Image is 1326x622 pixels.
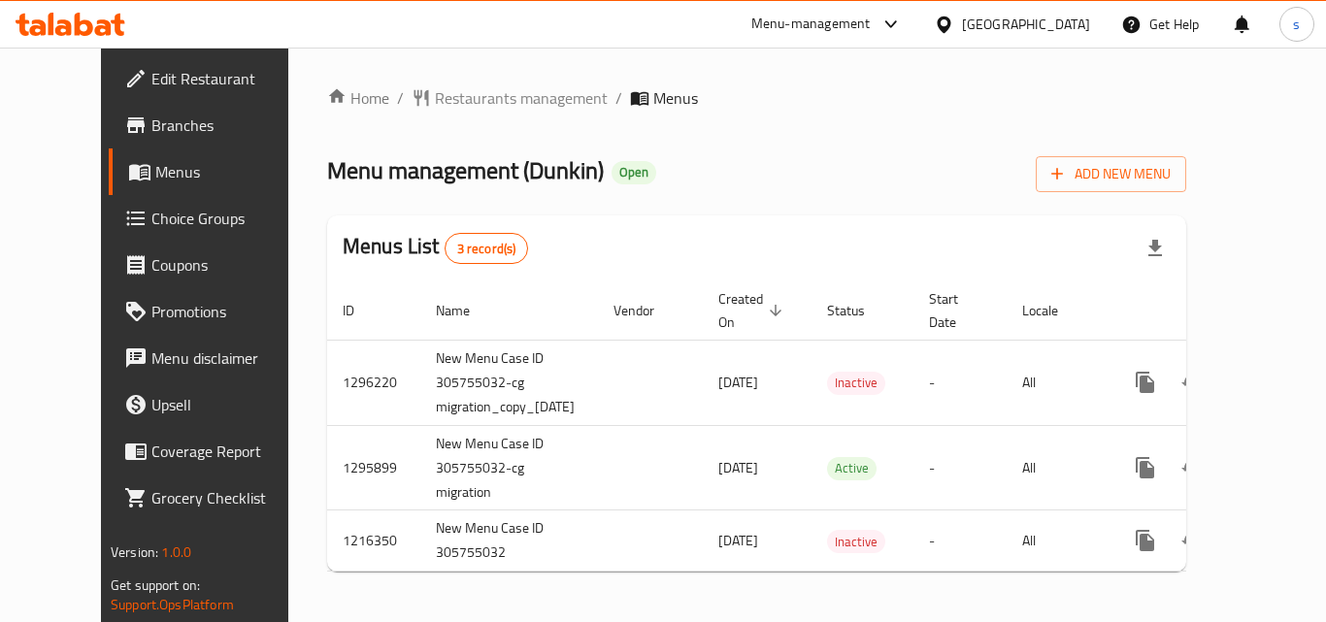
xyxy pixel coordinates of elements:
span: Version: [111,540,158,565]
span: Status [827,299,890,322]
a: Promotions [109,288,322,335]
span: Get support on: [111,573,200,598]
div: Total records count [445,233,529,264]
div: Open [612,161,656,184]
span: Locale [1022,299,1083,322]
button: more [1122,359,1169,406]
span: Add New Menu [1051,162,1171,186]
li: / [615,86,622,110]
a: Grocery Checklist [109,475,322,521]
a: Branches [109,102,322,148]
span: [DATE] [718,370,758,395]
td: - [913,425,1007,510]
span: Coupons [151,253,307,277]
span: Upsell [151,393,307,416]
span: Promotions [151,300,307,323]
span: Inactive [827,372,885,394]
h2: Menus List [343,232,528,264]
span: Start Date [929,287,983,334]
a: Edit Restaurant [109,55,322,102]
a: Choice Groups [109,195,322,242]
span: Vendor [613,299,680,322]
span: Branches [151,114,307,137]
span: s [1293,14,1300,35]
td: - [913,340,1007,425]
td: New Menu Case ID 305755032 [420,510,598,572]
button: Change Status [1169,444,1215,491]
td: 1296220 [327,340,420,425]
span: ID [343,299,380,322]
table: enhanced table [327,281,1324,573]
span: Grocery Checklist [151,486,307,509]
a: Support.OpsPlatform [111,592,234,617]
a: Upsell [109,381,322,428]
span: Restaurants management [435,86,608,110]
td: New Menu Case ID 305755032-cg migration_copy_[DATE] [420,340,598,425]
td: 1295899 [327,425,420,510]
span: Coverage Report [151,440,307,463]
button: Change Status [1169,359,1215,406]
span: Inactive [827,531,885,553]
span: Edit Restaurant [151,67,307,90]
div: [GEOGRAPHIC_DATA] [962,14,1090,35]
button: more [1122,444,1169,491]
td: New Menu Case ID 305755032-cg migration [420,425,598,510]
div: Inactive [827,530,885,553]
th: Actions [1107,281,1324,341]
a: Menus [109,148,322,195]
div: Menu-management [751,13,871,36]
span: Menu management ( Dunkin ) [327,148,604,192]
span: [DATE] [718,455,758,480]
span: Menus [653,86,698,110]
button: Add New Menu [1036,156,1186,192]
div: Active [827,457,877,480]
span: Menu disclaimer [151,346,307,370]
a: Restaurants management [412,86,608,110]
td: - [913,510,1007,572]
span: 3 record(s) [446,240,528,258]
span: Open [612,164,656,180]
td: All [1007,510,1107,572]
a: Coupons [109,242,322,288]
button: more [1122,517,1169,564]
td: All [1007,340,1107,425]
span: Created On [718,287,788,334]
span: Choice Groups [151,207,307,230]
span: Active [827,457,877,479]
a: Menu disclaimer [109,335,322,381]
span: Name [436,299,495,322]
span: Menus [155,160,307,183]
a: Coverage Report [109,428,322,475]
a: Home [327,86,389,110]
button: Change Status [1169,517,1215,564]
div: Inactive [827,372,885,395]
div: Export file [1132,225,1178,272]
nav: breadcrumb [327,86,1186,110]
td: 1216350 [327,510,420,572]
td: All [1007,425,1107,510]
li: / [397,86,404,110]
span: 1.0.0 [161,540,191,565]
span: [DATE] [718,528,758,553]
